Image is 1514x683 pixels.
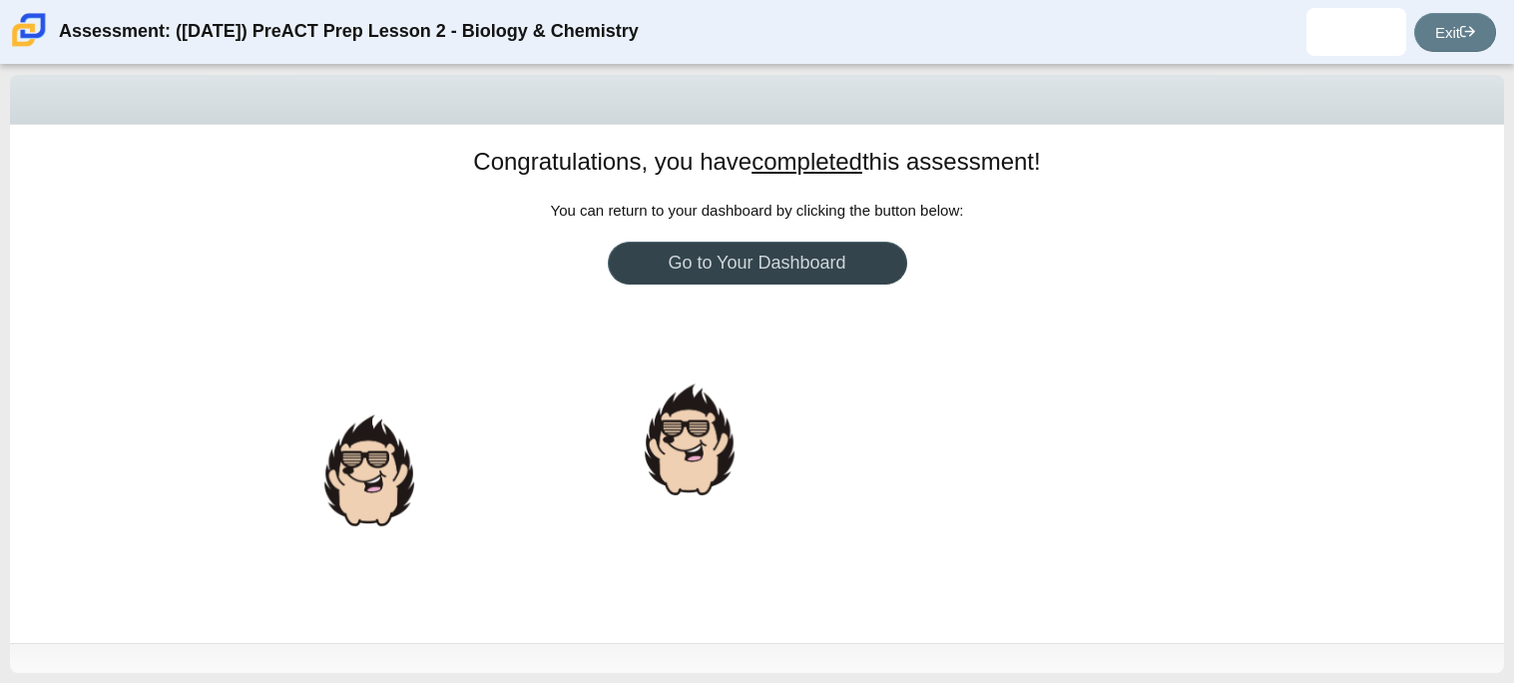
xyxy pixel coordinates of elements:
a: Go to Your Dashboard [608,242,907,285]
a: Exit [1414,13,1496,52]
h1: Congratulations, you have this assessment! [473,145,1040,179]
span: You can return to your dashboard by clicking the button below: [551,202,964,219]
a: Carmen School of Science & Technology [8,37,50,54]
div: Assessment: ([DATE]) PreACT Prep Lesson 2 - Biology & Chemistry [59,8,639,56]
img: Carmen School of Science & Technology [8,9,50,51]
u: completed [752,148,862,175]
img: kevin.quintanaugal.WV8O5P [1340,16,1372,48]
